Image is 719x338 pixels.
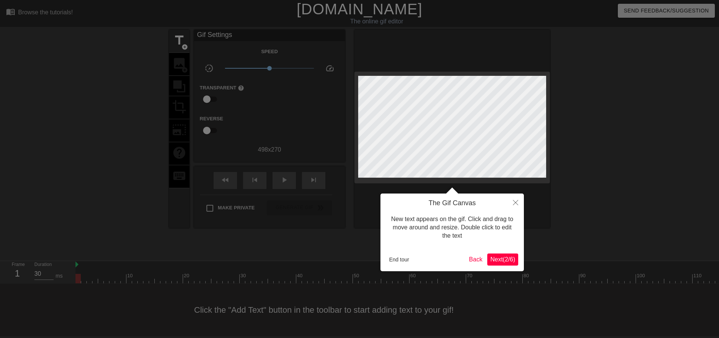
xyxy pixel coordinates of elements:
button: Next [487,253,518,266]
div: New text appears on the gif. Click and drag to move around and resize. Double click to edit the text [386,207,518,248]
button: Close [507,194,524,211]
button: Back [466,253,486,266]
span: Next ( 2 / 6 ) [490,256,515,263]
h4: The Gif Canvas [386,199,518,207]
button: End tour [386,254,412,265]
